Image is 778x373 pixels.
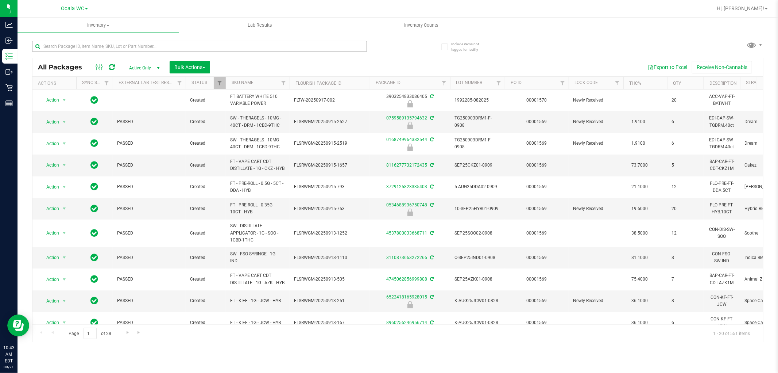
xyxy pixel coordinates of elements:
a: Sync Status [82,80,110,85]
span: Lab Results [238,22,282,28]
a: 00001570 [527,98,547,103]
span: FT BATTERY WHITE 510 VARIABLE POWER [230,93,285,107]
a: 00001569 [527,298,547,303]
span: Page of 28 [62,328,117,339]
div: Newly Received [369,209,451,216]
span: 6 [671,319,699,326]
inline-svg: Outbound [5,68,13,76]
a: Filter [278,77,290,89]
inline-svg: Inbound [5,37,13,44]
a: 00001569 [527,184,547,189]
span: PASSED [117,118,181,125]
span: In Sync [91,117,98,127]
div: FLO-PRE-FT-DDA.5CT [708,179,736,195]
span: Sync from Compliance System [429,202,434,208]
a: 3110873663272266 [386,255,427,260]
input: 1 [84,328,97,339]
div: Newly Received [369,100,451,107]
span: 21.1000 [628,182,651,192]
span: 12 [671,183,699,190]
a: 00001569 [527,277,547,282]
span: 1 - 20 of 551 items [707,328,756,339]
span: In Sync [91,317,98,328]
span: PASSED [117,140,181,147]
a: PO ID [511,80,522,85]
div: BAP-CAR-FT-CDT-CKZ1M [708,157,736,173]
span: Action [40,274,59,285]
span: 8 [671,254,699,261]
div: CON-KF-FT-JCW [708,315,736,330]
input: Search Package ID, Item Name, SKU, Lot or Part Number... [32,41,367,52]
span: PASSED [117,230,181,237]
a: Package ID [376,80,400,85]
a: Inventory Counts [341,18,502,33]
div: EDI-CAP-SW-TGDRM.40ct [708,114,736,129]
span: Created [190,140,221,147]
a: 3729125823335403 [386,184,427,189]
span: All Packages [38,63,89,71]
span: 1.9100 [628,138,649,149]
div: 3903254833086405 [369,93,451,107]
span: 1.9100 [628,117,649,127]
span: Sync from Compliance System [429,184,434,189]
span: 10-SEP25HYB01-0909 [454,205,500,212]
span: FT - PRE-ROLL - 0.5G - 5CT - DDA - HYB [230,180,285,194]
span: FLSRWGM-20250915-753 [294,205,365,212]
span: FLSRWGM-20250913-1110 [294,254,365,261]
span: SEP25SOO02-0908 [454,230,500,237]
inline-svg: Retail [5,84,13,91]
a: 00001569 [527,320,547,325]
span: Inventory [18,22,179,28]
span: select [60,138,69,149]
span: Action [40,252,59,263]
span: select [60,117,69,127]
a: 0168749964382544 [386,137,427,142]
a: Filter [438,77,450,89]
span: Created [190,205,221,212]
a: External Lab Test Result [119,80,176,85]
a: Description [709,81,737,86]
span: SW - FSO SYRINGE - 1G - IND [230,251,285,264]
span: K-AUG25JCW01-0828 [454,319,500,326]
p: 10:43 AM EDT [3,345,14,364]
span: Action [40,228,59,238]
div: Newly Received [369,301,451,308]
span: FT - KIEF - 1G - JCW - HYB [230,297,285,304]
span: Action [40,117,59,127]
span: Sync from Compliance System [429,163,434,168]
span: Created [190,319,221,326]
span: FLSRWGM-20250915-2527 [294,118,365,125]
a: 0534688936750748 [386,202,427,208]
span: FLSRWGM-20250913-167 [294,319,365,326]
span: In Sync [91,182,98,192]
span: In Sync [91,160,98,170]
span: In Sync [91,138,98,148]
span: SW - DISTILLATE APPLICATOR - 1G - SOO - 1CBD-1THC [230,222,285,244]
span: Sync from Compliance System [429,255,434,260]
span: Sync from Compliance System [429,294,434,300]
span: FT - VAPE CART CDT DISTILLATE - 1G - CKZ - HYB [230,158,285,172]
span: 8 [671,297,699,304]
span: Created [190,97,221,104]
span: select [60,317,69,328]
span: Created [190,297,221,304]
span: 5-AUG25DDA02-0909 [454,183,500,190]
span: 7 [671,276,699,283]
span: PASSED [117,276,181,283]
span: Sync from Compliance System [429,320,434,325]
span: FLSRWGM-20250913-251 [294,297,365,304]
span: Newly Received [573,97,619,104]
span: Newly Received [573,205,619,212]
a: Status [191,80,207,85]
inline-svg: Reports [5,100,13,107]
span: Bulk Actions [174,64,205,70]
span: Created [190,254,221,261]
a: SKU Name [232,80,253,85]
span: 5 [671,162,699,169]
a: 00001569 [527,231,547,236]
span: 1992285-082025 [454,97,500,104]
span: O-SEP25IND01-0908 [454,254,500,261]
a: Strain [746,80,761,85]
a: Lab Results [179,18,341,33]
span: Action [40,203,59,214]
